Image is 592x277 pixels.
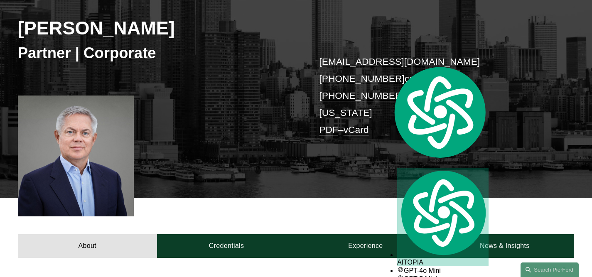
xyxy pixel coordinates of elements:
[390,64,489,160] img: logo.svg
[18,234,157,258] a: About
[344,124,369,135] a: vCard
[397,168,489,257] img: logo.svg
[296,234,435,258] a: Experience
[319,53,551,139] p: cell office [US_STATE] –
[521,262,579,277] a: Search this site
[319,124,338,135] a: PDF
[157,234,296,258] a: Credentials
[319,73,405,84] a: [PHONE_NUMBER]
[319,90,405,101] a: [PHONE_NUMBER]
[397,168,489,266] div: AITOPIA
[319,56,480,67] a: [EMAIL_ADDRESS][DOMAIN_NAME]
[397,266,489,275] div: GPT-4o Mini
[18,17,296,40] h2: [PERSON_NAME]
[435,234,574,258] a: News & Insights
[397,266,404,273] img: gpt-black.svg
[18,44,296,62] h3: Partner | Corporate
